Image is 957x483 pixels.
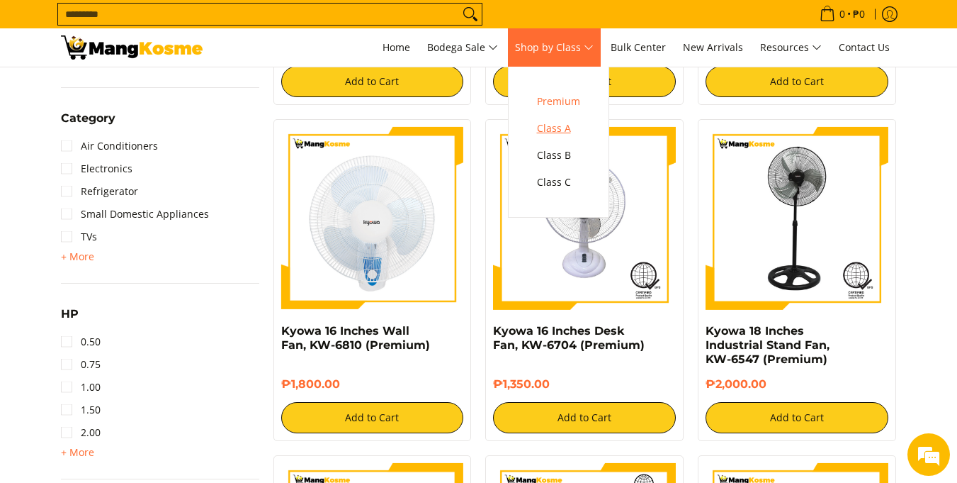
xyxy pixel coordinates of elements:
[281,377,464,392] h6: ₱1,800.00
[61,35,203,60] img: Premium Deals: Best Premium Home Appliances Sale l Mang Kosme
[851,9,867,19] span: ₱0
[383,40,410,54] span: Home
[375,28,417,67] a: Home
[706,402,888,433] button: Add to Cart
[281,324,430,352] a: Kyowa 16 Inches Wall Fan, KW-6810 (Premium)
[815,6,869,22] span: •
[706,127,888,310] img: Kyowa 18 Inches Industrial Stand Fan, KW-6547 (Premium)
[232,7,266,41] div: Minimize live chat window
[683,40,743,54] span: New Arrivals
[217,28,897,67] nav: Main Menu
[459,4,482,25] button: Search
[530,88,587,115] a: Premium
[530,142,587,169] a: Class B
[530,169,587,196] a: Class C
[61,203,209,226] a: Small Domestic Appliances
[493,324,645,352] a: Kyowa 16 Inches Desk Fan, KW-6704 (Premium)
[537,147,580,165] span: Class B
[61,157,132,180] a: Electronics
[61,226,97,248] a: TVs
[61,444,94,461] summary: Open
[530,115,587,142] a: Class A
[493,127,676,310] img: Kyowa 16 Inches Desk Fan, KW-6704 (Premium)
[61,376,101,399] a: 1.00
[839,40,890,54] span: Contact Us
[420,28,505,67] a: Bodega Sale
[537,174,580,191] span: Class C
[508,28,601,67] a: Shop by Class
[706,66,888,97] button: Add to Cart
[706,377,888,392] h6: ₱2,000.00
[515,39,594,57] span: Shop by Class
[676,28,750,67] a: New Arrivals
[837,9,847,19] span: 0
[61,135,158,157] a: Air Conditioners
[832,28,897,67] a: Contact Us
[61,113,115,124] span: Category
[281,127,464,310] img: kyowa-wall-fan-blue-premium-full-view-mang-kosme
[706,324,829,366] a: Kyowa 18 Inches Industrial Stand Fan, KW-6547 (Premium)
[61,251,94,262] span: + More
[74,79,238,98] div: Chat with us now
[604,28,673,67] a: Bulk Center
[61,309,79,320] span: HP
[281,66,464,97] button: Add to Cart
[7,328,270,377] textarea: Type your message and hit 'Enter'
[61,180,138,203] a: Refrigerator
[537,93,580,111] span: Premium
[61,399,101,421] a: 1.50
[61,421,101,444] a: 2.00
[753,28,829,67] a: Resources
[61,113,115,135] summary: Open
[82,149,196,292] span: We're online!
[61,331,101,353] a: 0.50
[537,120,580,138] span: Class A
[61,309,79,331] summary: Open
[611,40,666,54] span: Bulk Center
[493,377,676,392] h6: ₱1,350.00
[427,39,498,57] span: Bodega Sale
[281,402,464,433] button: Add to Cart
[61,353,101,376] a: 0.75
[61,248,94,265] summary: Open
[493,402,676,433] button: Add to Cart
[61,447,94,458] span: + More
[493,66,676,97] button: Add to Cart
[760,39,822,57] span: Resources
